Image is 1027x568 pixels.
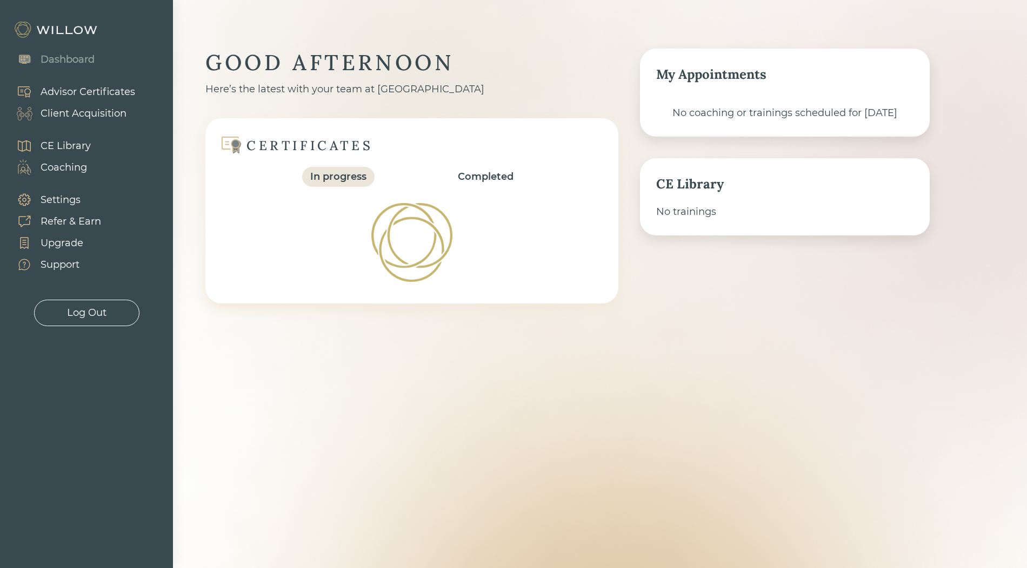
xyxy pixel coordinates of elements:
[5,81,135,103] a: Advisor Certificates
[41,85,135,99] div: Advisor Certificates
[41,160,87,175] div: Coaching
[41,106,126,121] div: Client Acquisition
[5,232,101,254] a: Upgrade
[67,306,106,320] div: Log Out
[41,193,81,207] div: Settings
[369,200,455,284] img: Loading!
[41,236,83,251] div: Upgrade
[5,49,95,70] a: Dashboard
[656,205,913,219] div: No trainings
[656,65,913,84] div: My Appointments
[5,135,91,157] a: CE Library
[5,211,101,232] a: Refer & Earn
[656,174,913,194] div: CE Library
[205,82,618,97] div: Here’s the latest with your team at [GEOGRAPHIC_DATA]
[41,258,79,272] div: Support
[310,170,366,184] div: In progress
[5,103,135,124] a: Client Acquisition
[41,52,95,67] div: Dashboard
[246,137,373,154] div: CERTIFICATES
[41,214,101,229] div: Refer & Earn
[41,139,91,153] div: CE Library
[5,189,101,211] a: Settings
[5,157,91,178] a: Coaching
[458,170,513,184] div: Completed
[205,49,618,77] div: GOOD AFTERNOON
[656,106,913,120] div: No coaching or trainings scheduled for [DATE]
[14,21,100,38] img: Willow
